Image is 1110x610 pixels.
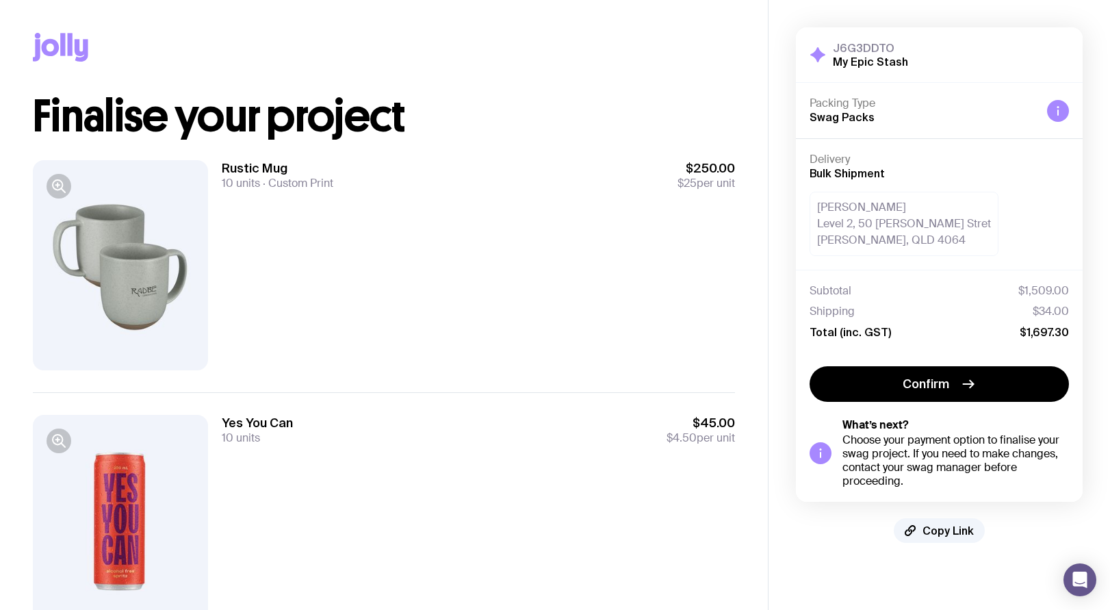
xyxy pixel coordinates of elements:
[1018,284,1069,298] span: $1,509.00
[894,518,985,543] button: Copy Link
[222,415,293,431] h3: Yes You Can
[810,284,851,298] span: Subtotal
[810,366,1069,402] button: Confirm
[667,415,735,431] span: $45.00
[833,55,908,68] h2: My Epic Stash
[810,167,885,179] span: Bulk Shipment
[677,176,697,190] span: $25
[903,376,949,392] span: Confirm
[842,433,1069,488] div: Choose your payment option to finalise your swag project. If you need to make changes, contact yo...
[810,111,875,123] span: Swag Packs
[1033,305,1069,318] span: $34.00
[677,177,735,190] span: per unit
[222,431,260,445] span: 10 units
[810,97,1036,110] h4: Packing Type
[810,192,998,256] div: [PERSON_NAME] Level 2, 50 [PERSON_NAME] Stret [PERSON_NAME], QLD 4064
[1020,325,1069,339] span: $1,697.30
[833,41,908,55] h3: J6G3DDTO
[260,176,333,190] span: Custom Print
[842,418,1069,432] h5: What’s next?
[922,524,974,537] span: Copy Link
[810,305,855,318] span: Shipping
[810,325,891,339] span: Total (inc. GST)
[667,431,735,445] span: per unit
[667,431,697,445] span: $4.50
[677,160,735,177] span: $250.00
[222,176,260,190] span: 10 units
[33,94,735,138] h1: Finalise your project
[1063,563,1096,596] div: Open Intercom Messenger
[222,160,333,177] h3: Rustic Mug
[810,153,1069,166] h4: Delivery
